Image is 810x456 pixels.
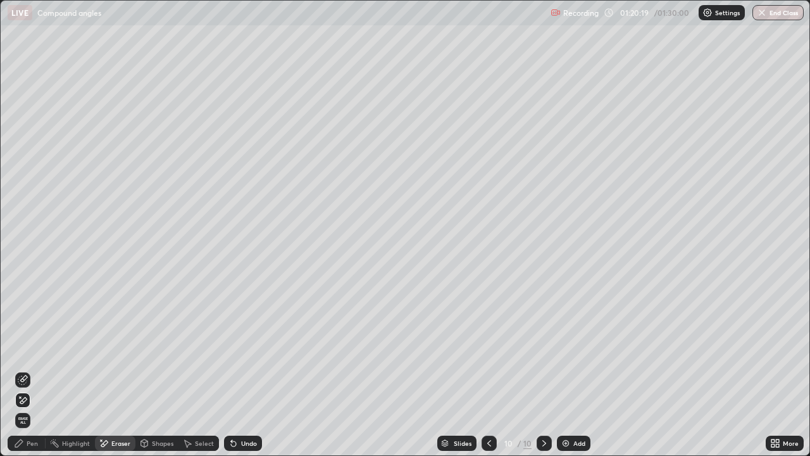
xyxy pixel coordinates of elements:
div: Add [573,440,585,446]
div: 10 [502,440,514,447]
p: LIVE [11,8,28,18]
img: recording.375f2c34.svg [551,8,561,18]
div: Pen [27,440,38,446]
button: End Class [752,5,804,20]
div: Undo [241,440,257,446]
img: add-slide-button [561,438,571,448]
span: Erase all [16,417,30,424]
div: Highlight [62,440,90,446]
div: More [783,440,799,446]
div: / [517,440,521,447]
div: Slides [454,440,471,446]
p: Compound angles [37,8,101,18]
img: end-class-cross [757,8,767,18]
div: Eraser [111,440,130,446]
p: Recording [563,8,599,18]
div: Shapes [152,440,173,446]
img: class-settings-icons [702,8,713,18]
p: Settings [715,9,740,16]
div: 10 [523,438,532,449]
div: Select [195,440,214,446]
